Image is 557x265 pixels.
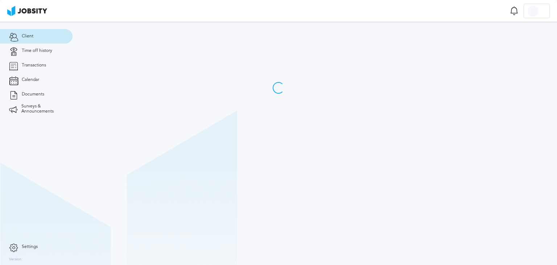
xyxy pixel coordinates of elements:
[22,63,46,68] span: Transactions
[7,6,47,16] img: ab4bad089aa723f57921c736e9817d99.png
[22,77,39,82] span: Calendar
[22,92,44,97] span: Documents
[9,257,22,262] label: Version:
[22,48,52,53] span: Time off history
[22,244,38,249] span: Settings
[21,104,63,114] span: Surveys & Announcements
[22,34,33,39] span: Client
